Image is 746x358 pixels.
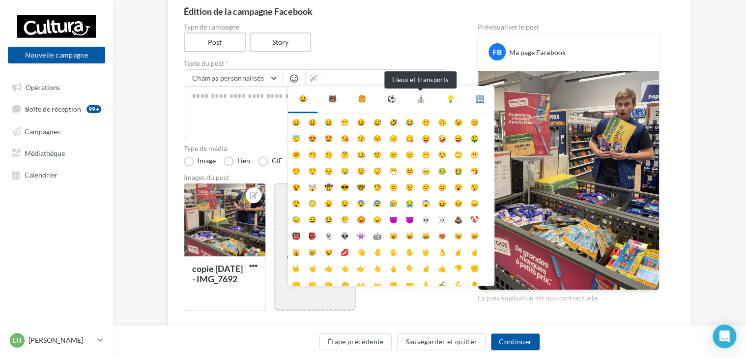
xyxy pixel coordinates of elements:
[320,195,337,211] li: 😦
[304,114,320,130] li: 😃
[466,211,483,227] li: 🤡
[8,331,105,350] a: LH [PERSON_NAME]
[434,114,450,130] li: 🙃
[25,127,60,135] span: Campagnes
[450,130,466,146] li: 😝
[369,162,385,179] li: 😴
[320,227,337,243] li: 👻
[369,260,385,276] li: 👆
[25,105,81,113] span: Boîte de réception
[450,227,466,243] li: 😼
[250,32,312,52] label: Story
[385,146,402,162] li: 😐
[184,174,446,181] div: Images du post
[353,276,369,292] li: 🙌
[192,74,264,82] span: Champs personnalisés
[337,211,353,227] li: 😤
[320,179,337,195] li: 🤠
[385,243,402,260] li: 🖐
[450,260,466,276] li: 👎
[434,227,450,243] li: 😻
[402,130,418,146] li: 😋
[478,290,660,303] div: La prévisualisation est non-contractuelle
[288,227,304,243] li: 👹
[86,105,101,113] div: 99+
[434,276,450,292] li: ✍
[369,114,385,130] li: 😅
[713,325,736,348] div: Open Intercom Messenger
[320,146,337,162] li: 🤫
[434,260,450,276] li: 👍
[184,24,446,30] label: Type de campagne
[6,78,107,95] a: Opérations
[418,130,434,146] li: 😛
[304,260,320,276] li: 🤘
[353,227,369,243] li: 👾
[319,333,392,350] button: Étape précédente
[402,179,418,195] li: 😟
[369,211,385,227] li: 😠
[288,162,304,179] li: 🤥
[353,162,369,179] li: 🤤
[304,162,320,179] li: 😌
[466,146,483,162] li: 😬
[288,179,304,195] li: 😵
[385,162,402,179] li: 😷
[13,335,22,345] span: LH
[337,179,353,195] li: 😎
[434,130,450,146] li: 🤪
[320,260,337,276] li: 🤙
[488,43,506,60] div: FB
[25,171,57,179] span: Calendrier
[288,211,304,227] li: 😓
[369,195,385,211] li: 😰
[337,227,353,243] li: 👽
[353,179,369,195] li: 🤓
[450,179,466,195] li: 😮
[385,227,402,243] li: 😺
[434,195,450,211] li: 😖
[418,227,434,243] li: 😹
[418,114,434,130] li: 🙂
[369,130,385,146] li: 😚
[369,179,385,195] li: 🧐
[299,94,307,104] div: 😃
[337,260,353,276] li: 👈
[466,276,483,292] li: 👂
[476,94,484,104] div: 🔣
[358,94,366,104] div: 🍔
[184,145,446,152] label: Type de média
[418,276,434,292] li: 🙏
[450,195,466,211] li: 😣
[369,243,385,260] li: 🤚
[26,83,60,91] span: Opérations
[450,114,466,130] li: 😉
[418,195,434,211] li: 😱
[402,114,418,130] li: 😂
[288,146,304,162] li: 🤗
[450,211,466,227] li: 💩
[337,276,353,292] li: 👏
[385,179,402,195] li: 😕
[6,99,107,118] a: Boîte de réception99+
[369,227,385,243] li: 🤖
[417,94,425,104] div: ⛪
[337,146,353,162] li: 🤔
[434,243,450,260] li: 👌
[288,276,304,292] li: 👊
[509,48,566,58] div: Ma page Facebook
[466,243,483,260] li: 🤞
[478,24,660,30] div: Prévisualiser le post
[385,130,402,146] li: 😙
[385,260,402,276] li: 🖕
[353,114,369,130] li: 😆
[418,243,434,260] li: 🖖
[434,146,450,162] li: 😒
[434,211,450,227] li: ☠️
[320,211,337,227] li: 😫
[466,130,483,146] li: 🤑
[353,260,369,276] li: 👉
[418,211,434,227] li: 💀
[385,195,402,211] li: 😥
[353,195,369,211] li: 😨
